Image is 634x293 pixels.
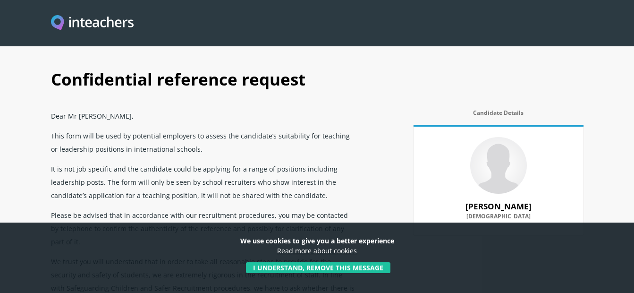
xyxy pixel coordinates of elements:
[51,15,134,32] a: Visit this site's homepage
[51,106,357,126] p: Dear Mr [PERSON_NAME],
[425,213,572,225] label: [DEMOGRAPHIC_DATA]
[470,137,527,194] img: 80760
[51,205,357,251] p: Please be advised that in accordance with our recruitment procedures, you may be contacted by tel...
[277,246,357,255] a: Read more about cookies
[465,201,532,212] strong: [PERSON_NAME]
[240,236,394,245] strong: We use cookies to give you a better experience
[51,15,134,32] img: Inteachers
[51,60,583,106] h1: Confidential reference request
[51,126,357,159] p: This form will be used by potential employers to assess the candidate’s suitability for teaching ...
[51,159,357,205] p: It is not job specific and the candidate could be applying for a range of positions including lea...
[246,262,390,273] button: I understand, remove this message
[414,110,583,122] label: Candidate Details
